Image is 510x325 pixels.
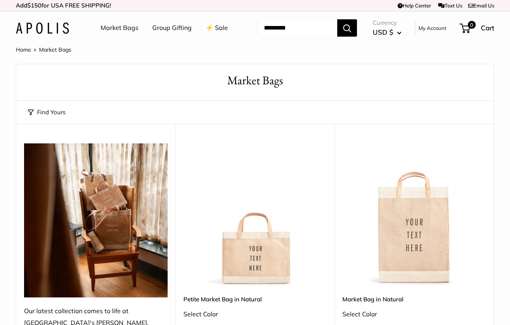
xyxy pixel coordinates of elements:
img: Our latest collection comes to life at UK's Estelle Manor, where winter mornings glow and the hol... [24,143,168,297]
a: ⚡️ Sale [205,22,228,34]
span: USD $ [373,28,393,36]
div: Select Color [342,308,486,320]
a: Petite Market Bag in NaturalPetite Market Bag in Natural [183,143,327,287]
nav: Breadcrumb [16,45,71,55]
img: Apolis [16,22,69,34]
a: Group Gifting [152,22,192,34]
span: 0 [468,21,476,29]
a: Text Us [438,2,462,9]
a: Market Bag in Natural [342,295,486,304]
input: Search... [258,19,337,37]
a: Help Center [398,2,431,9]
a: Market Bags [101,22,138,34]
button: USD $ [373,26,402,39]
img: Market Bag in Natural [342,143,486,287]
span: $150 [27,2,41,9]
a: Petite Market Bag in Natural [183,295,327,304]
a: My Account [418,23,446,33]
div: Select Color [183,308,327,320]
img: Petite Market Bag in Natural [183,143,327,287]
span: Market Bags [39,46,71,53]
h1: Market Bags [28,72,482,89]
a: Email Us [468,2,494,9]
button: Find Yours [28,107,65,118]
button: Search [337,19,357,37]
span: Currency [373,17,402,28]
a: Market Bag in NaturalMarket Bag in Natural [342,143,486,287]
a: Home [16,46,31,53]
span: Cart [481,24,494,32]
a: 0 Cart [460,22,494,34]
